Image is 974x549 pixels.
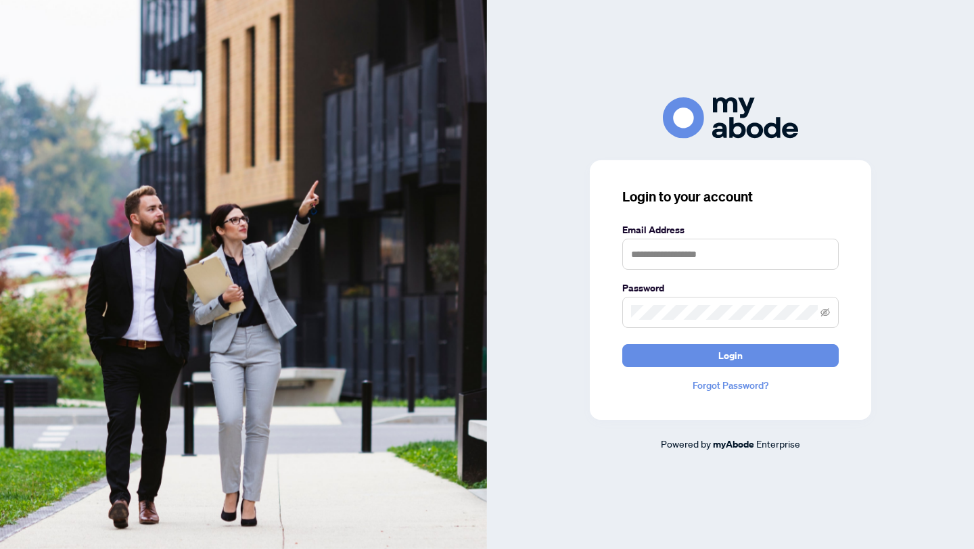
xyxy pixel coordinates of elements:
h3: Login to your account [622,187,839,206]
label: Email Address [622,222,839,237]
a: myAbode [713,437,754,452]
label: Password [622,281,839,295]
img: ma-logo [663,97,798,139]
span: eye-invisible [820,308,830,317]
span: Login [718,345,743,366]
a: Forgot Password? [622,378,839,393]
span: Powered by [661,437,711,450]
span: Enterprise [756,437,800,450]
button: Login [622,344,839,367]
